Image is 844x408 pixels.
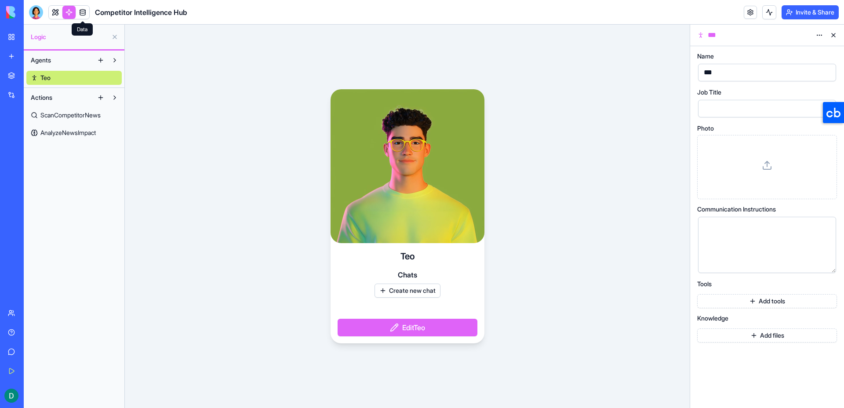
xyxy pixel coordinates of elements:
span: Competitor Intelligence Hub [95,7,187,18]
div: Data [72,23,93,36]
button: Create new chat [375,284,440,298]
span: Name [697,53,714,59]
span: Logic [31,33,108,41]
span: Communication Instructions [697,206,776,212]
span: Job Title [697,89,721,95]
button: Add tools [697,294,837,308]
span: ScanCompetitorNews [40,111,101,120]
span: Actions [31,93,52,102]
button: Actions [26,91,94,105]
span: Tools [697,281,712,287]
span: Photo [697,125,714,131]
a: ScanCompetitorNews [26,108,122,122]
a: AnalyzeNewsImpact [26,126,122,140]
button: Invite & Share [782,5,839,19]
img: ACg8ocLOXQ7lupjzvKsdczMEQFxSx6C6CoevETHTVymvBmqXdLDXuw=s96-c [4,389,18,403]
a: Teo [26,71,122,85]
span: Chats [398,270,417,280]
span: Knowledge [697,315,728,321]
button: EditTeo [338,319,477,336]
span: Teo [40,73,51,82]
h4: Teo [400,250,415,262]
span: Agents [31,56,51,65]
span: AnalyzeNewsImpact [40,128,96,137]
button: Agents [26,53,94,67]
img: logo [6,6,61,18]
button: Add files [697,328,837,342]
